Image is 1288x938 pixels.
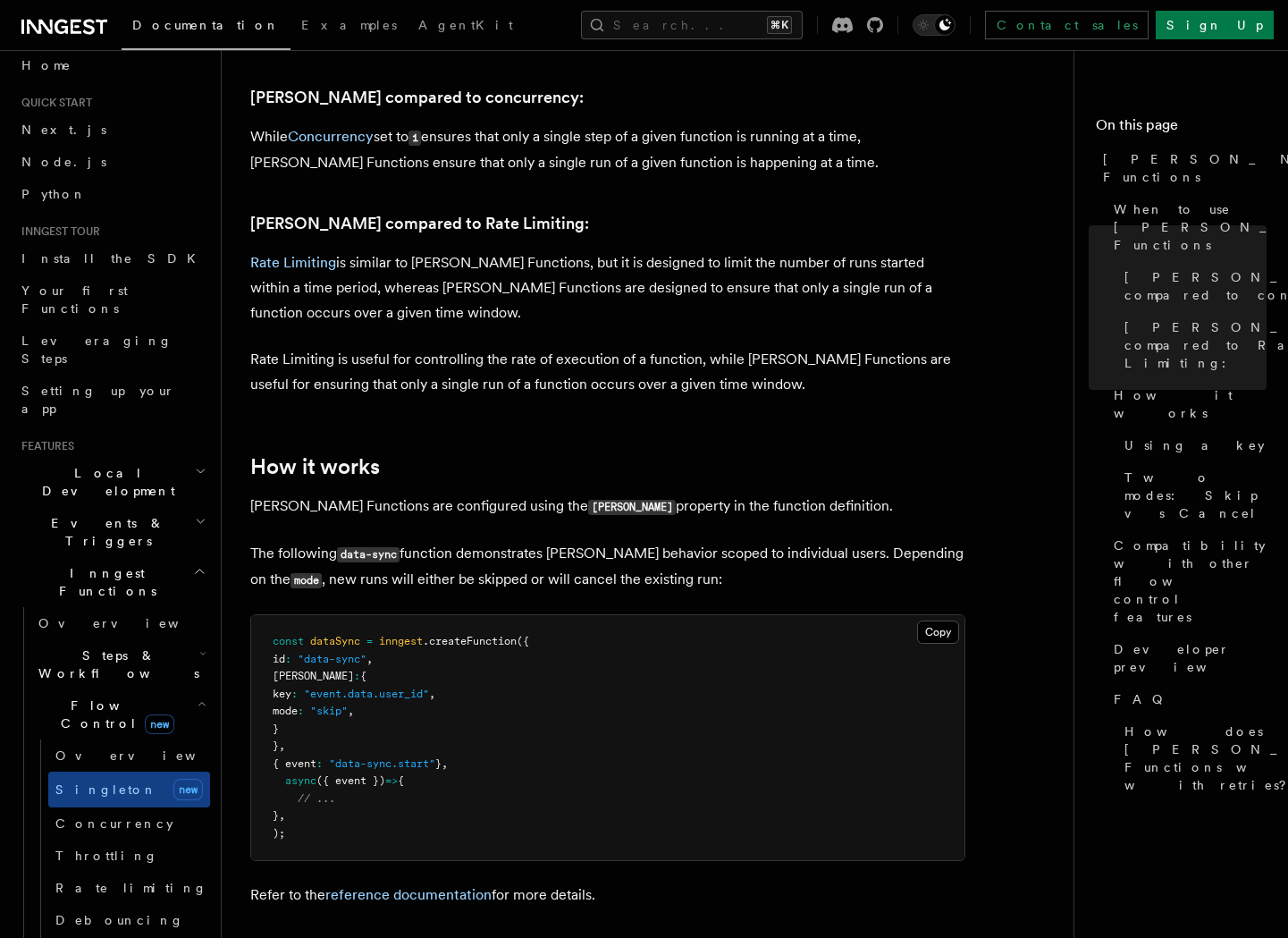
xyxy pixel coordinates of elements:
[273,705,298,717] span: mode
[48,739,210,772] a: Overview
[1107,193,1267,261] a: When to use [PERSON_NAME] Functions
[298,653,366,665] span: "data-sync"
[250,254,336,271] a: Rate Limiting
[21,283,128,316] span: Your first Functions
[1114,537,1267,626] span: Compatibility with other flow control features
[55,881,207,895] span: Rate limiting
[316,774,385,787] span: ({ event })
[325,886,492,903] a: reference documentation
[279,739,285,752] span: ,
[1096,143,1267,193] a: [PERSON_NAME] Functions
[55,816,173,831] span: Concurrency
[298,705,304,717] span: :
[1124,469,1267,522] span: Two modes: Skip vs Cancel
[304,688,429,700] span: "event.data.user_id"
[14,146,210,178] a: Node.js
[273,723,279,735] span: }
[298,792,335,805] span: // ...
[250,883,965,908] p: Refer to the for more details.
[442,757,448,770] span: ,
[290,5,408,48] a: Examples
[360,670,366,682] span: {
[14,275,210,325] a: Your first Functions
[14,514,195,550] span: Events & Triggers
[418,18,513,32] span: AgentKit
[173,779,203,800] span: new
[1107,529,1267,633] a: Compatibility with other flow control features
[132,18,280,32] span: Documentation
[288,128,374,145] a: Concurrency
[423,635,517,647] span: .createFunction
[273,739,279,752] span: }
[366,653,373,665] span: ,
[14,464,195,500] span: Local Development
[913,14,955,36] button: Toggle dark mode
[1096,114,1267,143] h4: On this page
[250,85,584,110] a: [PERSON_NAME] compared to concurrency:
[435,757,442,770] span: }
[1107,379,1267,429] a: How it works
[1124,436,1265,454] span: Using a key
[337,547,400,562] code: data-sync
[408,5,524,48] a: AgentKit
[14,507,210,557] button: Events & Triggers
[21,56,72,74] span: Home
[48,840,210,872] a: Throttling
[21,123,106,137] span: Next.js
[122,5,290,50] a: Documentation
[385,774,398,787] span: =>
[273,635,304,647] span: const
[14,564,193,600] span: Inngest Functions
[379,635,423,647] span: inngest
[408,131,421,146] code: 1
[398,774,404,787] span: {
[517,635,529,647] span: ({
[14,224,100,239] span: Inngest tour
[55,748,240,763] span: Overview
[279,809,285,822] span: ,
[31,646,199,682] span: Steps & Workflows
[250,250,965,325] p: is similar to [PERSON_NAME] Functions, but it is designed to limit the number of runs started wit...
[14,49,210,81] a: Home
[14,242,210,275] a: Install the SDK
[48,872,210,904] a: Rate limiting
[21,251,206,266] span: Install the SDK
[31,697,197,732] span: Flow Control
[1117,429,1267,461] a: Using a key
[250,124,965,175] p: While set to ensures that only a single step of a given function is running at a time, [PERSON_NA...
[273,670,354,682] span: [PERSON_NAME]
[273,827,285,840] span: );
[348,705,354,717] span: ,
[301,18,397,32] span: Examples
[917,621,959,644] button: Copy
[273,653,285,665] span: id
[250,211,589,236] a: [PERSON_NAME] compared to Rate Limiting:
[48,772,210,807] a: Singletonnew
[14,325,210,375] a: Leveraging Steps
[31,639,210,689] button: Steps & Workflows
[273,809,279,822] span: }
[290,573,322,588] code: mode
[14,557,210,607] button: Inngest Functions
[273,757,316,770] span: { event
[1156,11,1274,39] a: Sign Up
[145,714,174,734] span: new
[285,653,291,665] span: :
[14,439,74,453] span: Features
[1117,311,1267,379] a: [PERSON_NAME] compared to Rate Limiting:
[14,114,210,146] a: Next.js
[1114,640,1267,676] span: Developer preview
[250,494,965,520] p: [PERSON_NAME] Functions are configured using the property in the function definition.
[1114,386,1267,422] span: How it works
[1107,633,1267,683] a: Developer preview
[38,616,223,630] span: Overview
[329,757,435,770] span: "data-sync.start"
[354,670,360,682] span: :
[285,774,316,787] span: async
[55,913,184,927] span: Debouncing
[1117,261,1267,311] a: [PERSON_NAME] compared to concurrency:
[55,782,157,797] span: Singleton
[14,375,210,425] a: Setting up your app
[14,178,210,210] a: Python
[985,11,1149,39] a: Contact sales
